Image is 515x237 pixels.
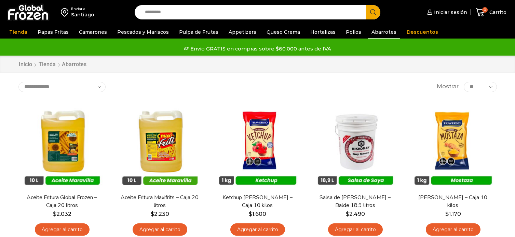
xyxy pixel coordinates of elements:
[18,61,32,69] a: Inicio
[403,26,442,39] a: Descuentos
[119,50,174,62] button: Cambiar Dirección
[368,26,400,39] a: Abarrotes
[445,211,461,217] bdi: 1.170
[445,211,449,217] span: $
[23,194,101,209] a: Aceite Fritura Global Frozen – Caja 20 litros
[218,194,297,209] a: Ketchup [PERSON_NAME] – Caja 10 kilos
[53,211,56,217] span: $
[488,9,506,16] span: Carrito
[432,9,467,16] span: Iniciar sesión
[414,194,492,209] a: [PERSON_NAME] – Caja 10 kilos
[151,211,169,217] bdi: 2.230
[151,211,154,217] span: $
[230,223,285,236] a: Agregar al carrito: “Ketchup Traverso - Caja 10 kilos”
[79,50,115,62] button: Continuar
[346,211,349,217] span: $
[249,211,252,217] span: $
[120,194,199,209] a: Aceite Fritura Maxifrits – Caja 20 litros
[307,26,339,39] a: Hortalizas
[18,82,106,92] select: Pedido de la tienda
[482,7,488,13] span: 0
[71,6,94,11] div: Enviar a
[176,26,222,39] a: Pulpa de Frutas
[316,194,394,209] a: Salsa de [PERSON_NAME] – Balde 18.9 litros
[263,26,303,39] a: Queso Crema
[426,223,480,236] a: Agregar al carrito: “Mostaza Traverso - Caja 10 kilos”
[342,26,365,39] a: Pollos
[366,5,380,19] button: Search button
[474,4,508,20] a: 0 Carrito
[328,223,383,236] a: Agregar al carrito: “Salsa de Soya Kikkoman - Balde 18.9 litros”
[18,61,86,69] nav: Breadcrumb
[346,211,365,217] bdi: 2.490
[133,223,187,236] a: Agregar al carrito: “Aceite Fritura Maxifrits - Caja 20 litros”
[53,211,71,217] bdi: 2.032
[249,211,266,217] bdi: 1.600
[34,26,72,39] a: Papas Fritas
[71,11,94,18] div: Santiago
[437,83,459,91] span: Mostrar
[6,26,31,39] a: Tienda
[61,6,71,18] img: address-field-icon.svg
[425,5,467,19] a: Iniciar sesión
[225,26,260,39] a: Appetizers
[163,27,184,32] strong: Santiago
[62,27,192,46] p: Los precios y el stock mostrados corresponden a . Para ver disponibilidad y precios en otras regi...
[38,61,56,69] a: Tienda
[35,223,90,236] a: Agregar al carrito: “Aceite Fritura Global Frozen – Caja 20 litros”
